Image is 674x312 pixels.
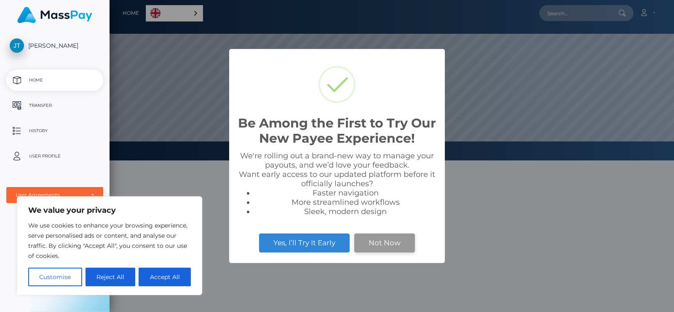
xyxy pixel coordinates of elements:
li: More streamlined workflows [254,198,436,207]
li: Faster navigation [254,188,436,198]
button: Not Now [354,233,415,252]
div: We're rolling out a brand-new way to manage your payouts, and we’d love your feedback. Want early... [238,151,436,216]
div: User Agreements [16,192,85,198]
button: Customise [28,268,82,286]
p: We value your privacy [28,205,191,215]
div: We value your privacy [17,196,202,295]
p: User Profile [10,150,100,163]
button: User Agreements [6,187,103,203]
p: History [10,125,100,137]
h2: Be Among the First to Try Our New Payee Experience! [238,116,436,146]
button: Accept All [139,268,191,286]
button: Yes, I’ll Try It Early [259,233,350,252]
p: Transfer [10,99,100,112]
p: Home [10,74,100,87]
img: MassPay [17,7,92,23]
p: We use cookies to enhance your browsing experience, serve personalised ads or content, and analys... [28,220,191,261]
span: [PERSON_NAME] [6,42,103,49]
button: Reject All [86,268,136,286]
li: Sleek, modern design [254,207,436,216]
